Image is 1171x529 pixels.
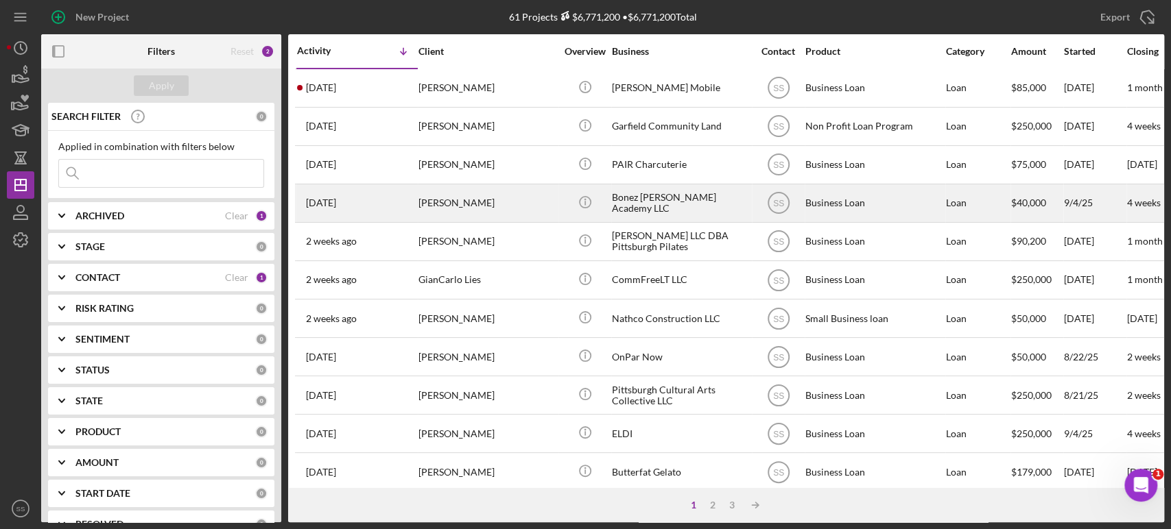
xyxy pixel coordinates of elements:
text: SS [772,429,783,439]
span: $250,000 [1011,389,1052,401]
span: $250,000 [1011,428,1052,439]
div: [DATE] [1064,147,1126,183]
div: Business Loan [805,339,943,375]
time: 2025-09-13 20:22 [306,236,357,247]
div: Pittsburgh Cultural Arts Collective LLC [612,377,749,413]
div: Loan [946,185,1010,221]
div: 0 [255,456,268,469]
div: [PERSON_NAME] [418,377,556,413]
div: Contact [753,46,804,57]
b: ARCHIVED [75,210,124,221]
button: SS [7,495,34,522]
time: 2025-08-27 00:40 [306,352,336,362]
div: 0 [255,110,268,123]
div: Business Loan [805,223,943,260]
b: SENTIMENT [75,334,130,345]
time: 1 month [1127,82,1163,93]
time: 1 month [1127,235,1163,247]
button: New Project [41,3,143,31]
div: 3 [722,500,742,510]
div: Export [1100,3,1130,31]
div: Butterfat Gelato [612,454,749,490]
time: 2025-09-17 13:26 [306,82,336,93]
div: Loan [946,339,1010,375]
div: Reset [230,46,254,57]
div: Small Business loan [805,300,943,336]
div: [PERSON_NAME] [418,108,556,145]
text: SS [772,352,783,362]
time: 4 weeks [1127,428,1161,439]
div: Loan [946,415,1010,452]
time: 4 weeks [1127,120,1161,132]
div: Non Profit Loan Program [805,108,943,145]
div: 0 [255,426,268,438]
time: [DATE] [1127,466,1157,478]
time: 2 weeks [1127,351,1161,362]
div: Loan [946,454,1010,490]
div: Bonez [PERSON_NAME] Academy LLC [612,185,749,221]
b: Filters [147,46,175,57]
div: $6,771,200 [558,11,620,23]
text: SS [772,199,783,208]
div: Apply [149,75,174,96]
time: 2025-09-15 15:55 [306,197,336,208]
div: 2 [703,500,722,510]
div: New Project [75,3,129,31]
text: SS [772,468,783,478]
div: Loan [946,377,1010,413]
div: 0 [255,333,268,345]
div: Applied in combination with filters below [58,141,264,152]
text: SS [772,122,783,132]
span: $250,000 [1011,273,1052,285]
div: 0 [255,364,268,376]
button: Export [1087,3,1164,31]
b: STATE [75,395,103,406]
div: Business Loan [805,262,943,298]
div: Business [612,46,749,57]
div: Activity [297,45,357,56]
div: 9/4/25 [1064,185,1126,221]
span: $50,000 [1011,351,1046,362]
div: [DATE] [1064,108,1126,145]
time: 2025-09-16 04:47 [306,121,336,132]
b: STAGE [75,241,105,252]
span: $90,200 [1011,235,1046,247]
div: Clear [225,210,248,221]
div: 0 [255,487,268,500]
div: 0 [255,241,268,253]
div: GianCarlo Lies [418,262,556,298]
div: [DATE] [1064,262,1126,298]
iframe: Intercom live chat [1124,469,1157,502]
div: Business Loan [805,377,943,413]
text: SS [772,237,783,247]
time: 2025-09-08 08:38 [306,313,357,324]
span: $85,000 [1011,82,1046,93]
div: [PERSON_NAME] [418,339,556,375]
div: 9/4/25 [1064,415,1126,452]
text: SS [772,275,783,285]
button: Apply [134,75,189,96]
div: Business Loan [805,454,943,490]
div: Amount [1011,46,1063,57]
text: SS [16,505,25,513]
span: $75,000 [1011,158,1046,170]
div: 0 [255,302,268,315]
div: [DATE] [1064,223,1126,260]
div: [DATE] [1064,300,1126,336]
div: 1 [255,210,268,222]
div: Loan [946,300,1010,336]
time: 4 weeks [1127,197,1161,208]
time: 2025-09-12 16:10 [306,274,357,285]
div: Loan [946,262,1010,298]
span: 1 [1152,469,1163,480]
div: [PERSON_NAME] [418,223,556,260]
div: Client [418,46,556,57]
text: SS [772,314,783,323]
b: CONTACT [75,272,120,283]
text: SS [772,84,783,93]
div: 1 [684,500,703,510]
time: 2025-08-18 21:40 [306,467,336,478]
div: Garfield Community Land [612,108,749,145]
text: SS [772,391,783,400]
div: 1 [255,271,268,284]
